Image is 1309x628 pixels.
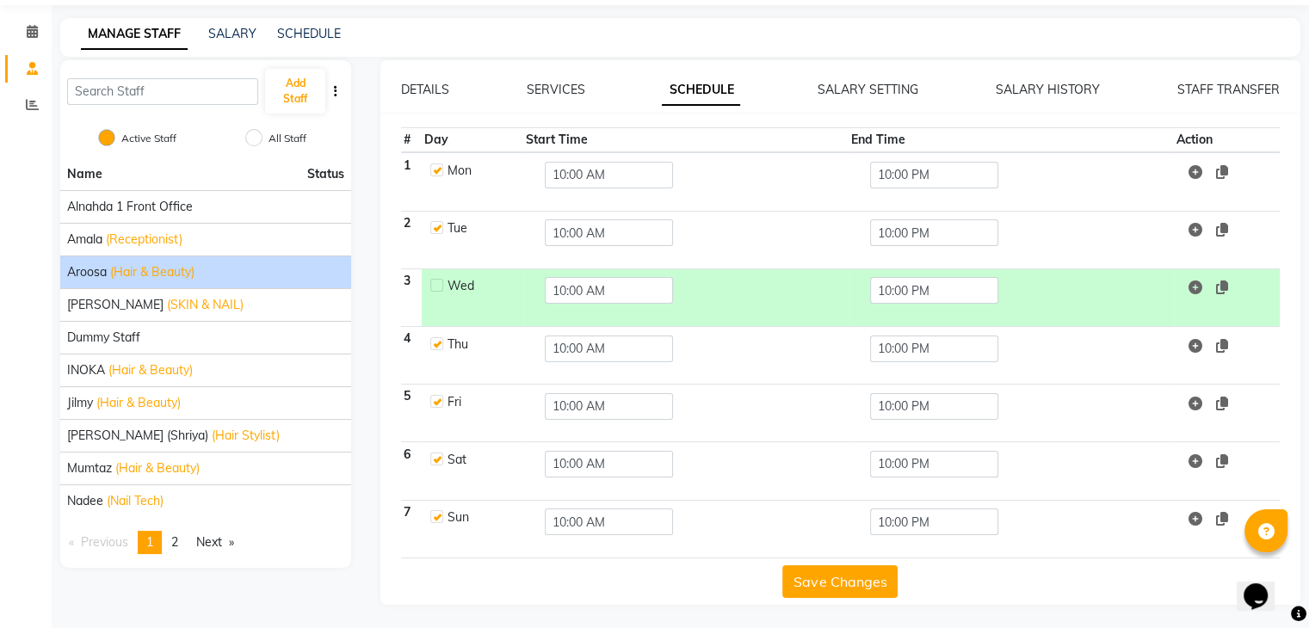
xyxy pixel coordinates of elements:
[401,268,422,326] th: 3
[67,78,258,105] input: Search Staff
[110,263,194,281] span: (Hair & Beauty)
[1177,82,1280,97] a: STAFF TRANSFER
[67,329,140,347] span: Dummy Staff
[448,393,516,411] div: Fri
[146,534,153,550] span: 1
[67,263,107,281] span: Aroosa
[401,326,422,384] th: 4
[212,427,280,445] span: (Hair Stylist)
[121,131,176,146] label: Active Staff
[996,82,1100,97] a: SALARY HISTORY
[67,361,105,379] span: INOKA
[208,26,256,41] a: SALARY
[67,492,103,510] span: Nadee
[523,128,849,153] th: Start Time
[115,459,200,477] span: (Hair & Beauty)
[401,500,422,557] th: 7
[67,427,208,445] span: [PERSON_NAME] (Shriya)
[188,531,243,554] a: Next
[67,198,193,216] span: Alnahda 1 front office
[60,531,351,554] nav: Pagination
[401,385,422,442] th: 5
[171,534,178,550] span: 2
[401,82,449,97] a: DETAILS
[818,82,918,97] a: SALARY SETTING
[96,394,181,412] span: (Hair & Beauty)
[448,508,516,526] div: Sun
[106,231,182,249] span: (Receptionist)
[849,128,1174,153] th: End Time
[81,19,188,50] a: MANAGE STAFF
[448,336,516,354] div: Thu
[107,492,164,510] span: (Nail Tech)
[401,211,422,268] th: 2
[67,459,112,477] span: Mumtaz
[67,231,102,249] span: Amala
[167,296,244,314] span: (SKIN & NAIL)
[401,128,422,153] th: #
[269,131,306,146] label: All Staff
[448,219,516,237] div: Tue
[422,128,523,153] th: Day
[307,165,344,183] span: Status
[1174,128,1280,153] th: Action
[448,451,516,469] div: Sat
[81,534,128,550] span: Previous
[527,82,585,97] a: SERVICES
[448,277,516,295] div: Wed
[265,69,324,114] button: Add Staff
[108,361,193,379] span: (Hair & Beauty)
[67,166,102,182] span: Name
[401,442,422,500] th: 6
[67,296,164,314] span: [PERSON_NAME]
[662,75,740,106] a: SCHEDULE
[67,394,93,412] span: Jilmy
[277,26,341,41] a: SCHEDULE
[1237,559,1292,611] iframe: chat widget
[448,162,516,180] div: Mon
[401,152,422,211] th: 1
[782,565,898,598] button: Save Changes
